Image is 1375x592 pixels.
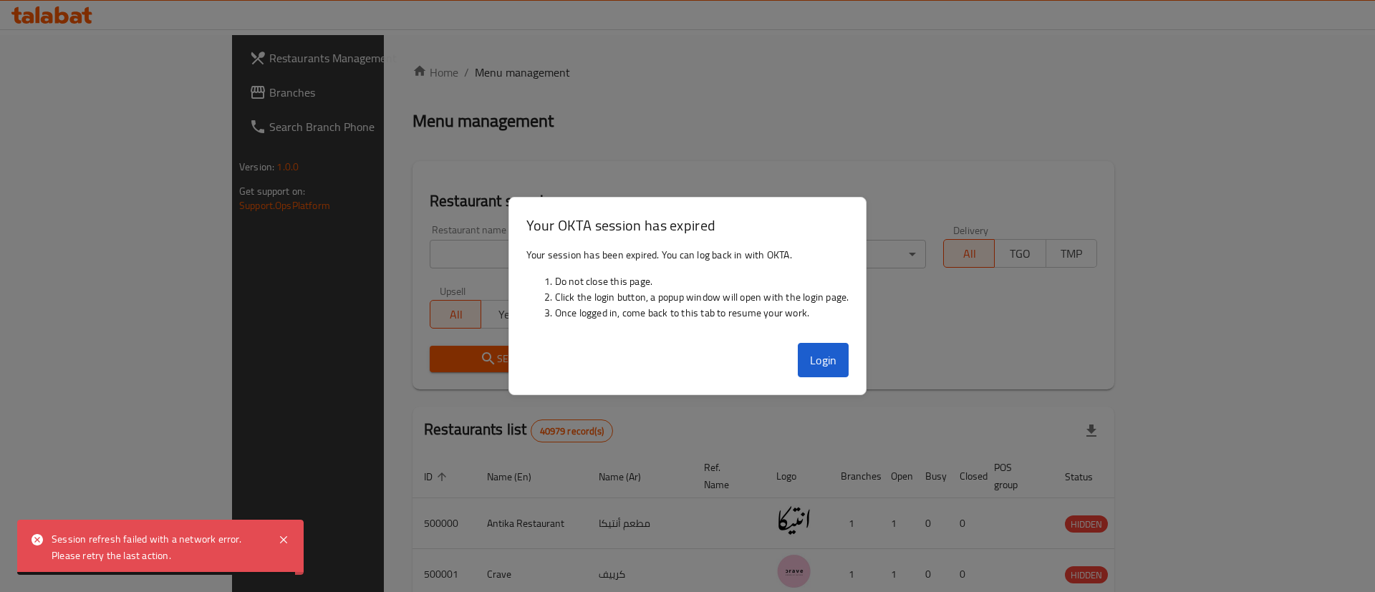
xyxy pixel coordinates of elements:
[555,305,849,321] li: Once logged in, come back to this tab to resume your work.
[509,241,867,337] div: Your session has been expired. You can log back in with OKTA.
[798,343,849,377] button: Login
[555,289,849,305] li: Click the login button, a popup window will open with the login page.
[526,215,849,236] h3: Your OKTA session has expired
[52,531,264,563] div: Session refresh failed with a network error. Please retry the last action.
[555,273,849,289] li: Do not close this page.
